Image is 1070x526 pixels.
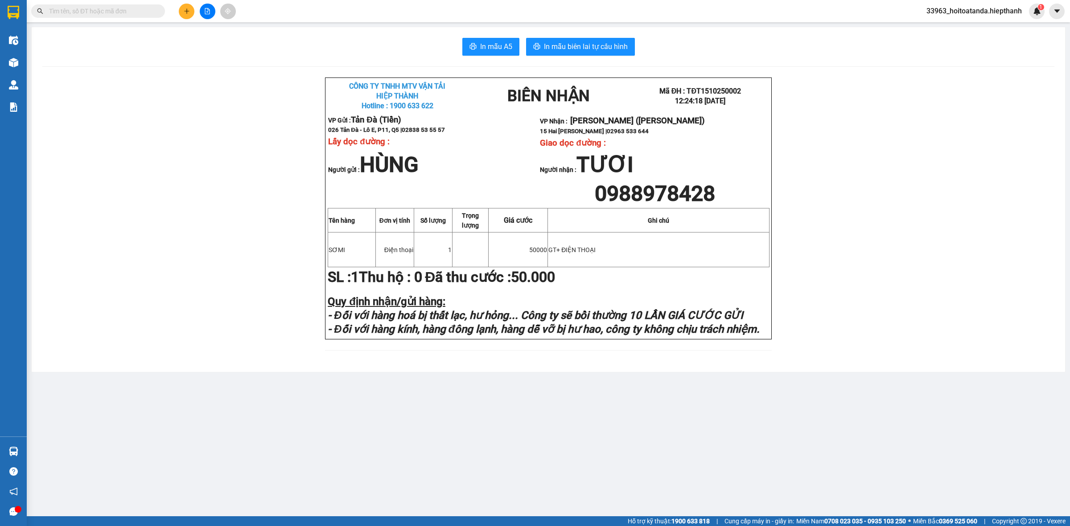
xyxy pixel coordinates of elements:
span: search [37,8,43,14]
span: aim [225,8,231,14]
span: Giao dọc đường : [540,138,605,148]
strong: Quy định nhận/gửi hàng: [328,295,445,308]
input: Tìm tên, số ĐT hoặc mã đơn [49,6,154,16]
span: In mẫu biên lai tự cấu hình [544,41,628,52]
strong: - Đối với hàng hoá bị thất lạc, hư hỏng... Công ty sẽ bồi thường 10 LẦN GIÁ CƯỚC GỬI [328,309,743,322]
strong: Ghi chú [648,217,669,224]
strong: VP Gửi : [328,117,401,124]
span: Đã thu cước : [414,269,559,285]
span: SƠMI [329,246,345,253]
span: question-circle [9,467,18,476]
span: Mã ĐH : TĐT1510250002 [659,87,741,95]
button: aim [220,4,236,19]
button: printerIn mẫu A5 [462,38,519,56]
span: In mẫu A5 [480,41,512,52]
span: 1 [448,246,452,253]
span: Số lượng [420,217,446,224]
strong: Đơn vị tính [379,217,410,224]
span: 02963 533 644 [607,128,649,135]
span: Giá cước [504,216,532,224]
strong: BIÊN NHẬN [507,87,590,105]
span: file-add [204,8,210,14]
span: printer [469,43,477,51]
span: Hotline : 1900 633 622 [362,102,433,110]
sup: 1 [1038,4,1044,10]
img: warehouse-icon [9,36,18,45]
strong: Tên hàng [329,217,355,224]
span: 15 Hai [PERSON_NAME] | [540,128,649,135]
span: [PERSON_NAME] ([PERSON_NAME]) [570,116,705,126]
span: ⚪️ [908,519,911,523]
strong: HIỆP THÀNH [376,92,418,100]
strong: Người nhận : [540,166,634,173]
span: 50000 [529,246,547,253]
img: warehouse-icon [9,80,18,90]
span: notification [9,487,18,496]
span: Tản Đà (Tiền) [351,115,401,125]
span: Trọng lượng [462,212,479,229]
span: | [716,516,718,526]
span: 12:24:18 [DATE] [675,97,725,105]
span: | [984,516,985,526]
strong: 0708 023 035 - 0935 103 250 [824,518,906,525]
span: Miền Bắc [913,516,977,526]
strong: Thu hộ : [359,269,411,285]
span: GT+ ĐIỆN THOẠI [548,246,596,253]
span: Cung cấp máy in - giấy in: [724,516,794,526]
strong: VP Nhận : [540,118,705,125]
span: 0 [414,269,422,285]
span: copyright [1021,518,1027,524]
span: 026 Tản Đà - Lô E, P11, Q5 | [328,126,445,133]
strong: SL : [328,269,359,285]
span: caret-down [1053,7,1061,15]
span: Lấy dọc đường : [328,137,389,147]
button: plus [179,4,194,19]
span: 33963_hoitoatanda.hiepthanh [919,5,1029,16]
span: message [9,507,18,516]
span: printer [533,43,540,51]
strong: CÔNG TY TNHH MTV VẬN TẢI [349,82,445,90]
img: solution-icon [9,102,18,112]
span: Miền Nam [796,516,906,526]
span: 50.000 [511,269,555,285]
span: 1 [1039,4,1042,10]
button: caret-down [1049,4,1065,19]
strong: - Đối với hàng kính, hàng đông lạnh, hàng dễ vỡ bị hư hao, công ty không chịu trách nhiệm. [328,323,760,335]
img: warehouse-icon [9,447,18,456]
img: warehouse-icon [9,58,18,67]
img: logo-vxr [8,6,19,19]
button: file-add [200,4,215,19]
span: Hỗ trợ kỹ thuật: [628,516,710,526]
span: HÙNG [360,152,419,177]
strong: 1900 633 818 [671,518,710,525]
span: TƯƠI [576,152,634,177]
span: Điện thoại [384,246,413,253]
span: 02838 53 55 57 [402,126,445,133]
img: icon-new-feature [1033,7,1041,15]
span: plus [184,8,190,14]
span: 0988978428 [595,181,715,206]
span: 1 [351,269,359,285]
button: printerIn mẫu biên lai tự cấu hình [526,38,635,56]
strong: 0369 525 060 [939,518,977,525]
strong: Người gửi : [328,166,419,173]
